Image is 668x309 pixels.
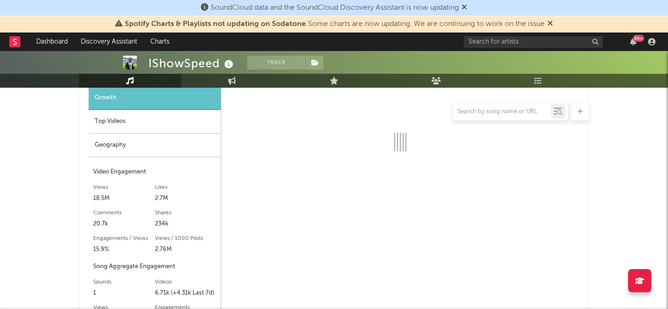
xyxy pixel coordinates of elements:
button: Track [247,56,305,70]
div: 2.76M [155,244,217,255]
span: Spotify Charts & Playlists not updating on Sodatone [125,20,306,28]
div: Videos [155,277,217,288]
div: 2.7M [155,193,217,204]
span: SoundCloud data and the SoundCloud Discovery Assistant is now updating [211,4,459,12]
div: Shares [155,207,217,219]
a: Discovery Assistant [74,32,144,51]
span: Dismiss [462,4,467,12]
div: IShowSpeed [148,56,236,71]
span: Dismiss [547,20,553,28]
div: 15.9% [93,244,155,255]
div: Song Aggregate Engagement [93,261,216,272]
div: Views / 1000 Posts [155,233,217,244]
div: Views [93,182,155,193]
div: 99 + [633,35,644,42]
input: Search by song name or URL [453,108,551,116]
div: 234k [155,219,217,230]
div: Sounds [93,277,155,288]
div: 1 [93,288,155,299]
div: Growth [89,86,221,110]
div: 18.5M [93,193,155,204]
div: Top Videos [89,110,221,134]
div: Video Engagement [93,167,216,178]
div: 20.7k [93,219,155,230]
a: Charts [144,32,176,51]
div: Geography [89,134,221,157]
div: 6.71k (+4.31k Last 7d) [155,288,217,299]
div: Comments [93,207,155,219]
div: Likes [155,182,217,193]
a: Dashboard [30,32,74,51]
button: 99+ [630,38,636,45]
input: Search for artists [464,36,603,48]
div: Engagements / Views [93,233,155,244]
span: : Some charts are now updating. We are continuing to work on the issue [125,20,545,28]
